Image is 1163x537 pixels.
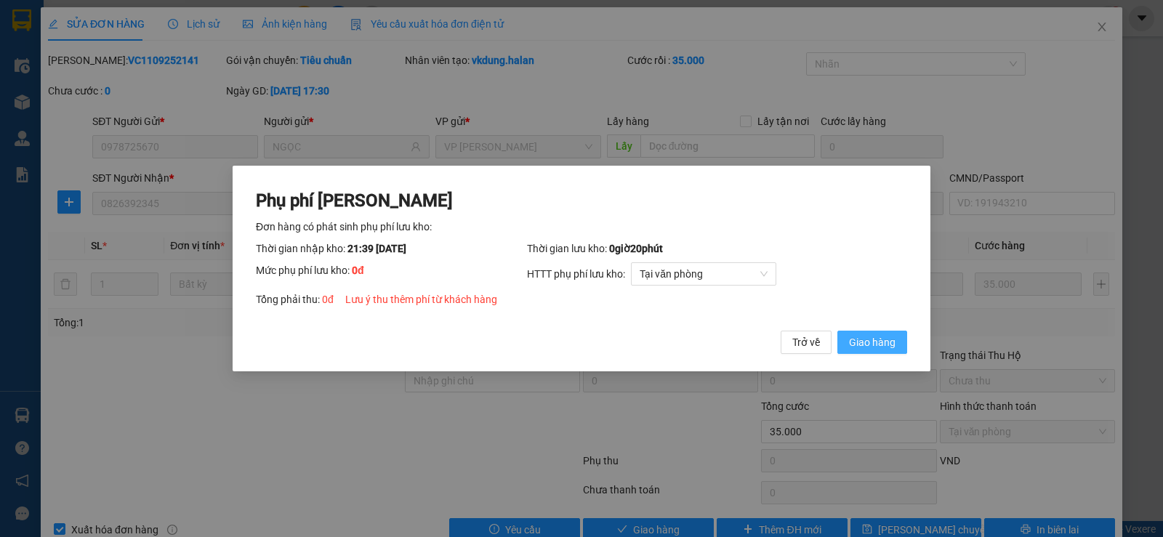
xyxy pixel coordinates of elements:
[256,262,527,286] div: Mức phụ phí lưu kho:
[136,36,608,54] li: 271 - [PERSON_NAME] - [GEOGRAPHIC_DATA] - [GEOGRAPHIC_DATA]
[256,219,907,235] div: Đơn hàng có phát sinh phụ phí lưu kho:
[18,18,127,91] img: logo.jpg
[322,294,334,305] span: 0 đ
[527,262,907,286] div: HTTT phụ phí lưu kho:
[345,294,497,305] span: Lưu ý thu thêm phí từ khách hàng
[256,241,527,257] div: Thời gian nhập kho:
[849,334,896,350] span: Giao hàng
[609,243,663,254] span: 0 giờ 20 phút
[640,263,768,285] span: Tại văn phòng
[18,99,254,123] b: GỬI : VP [PERSON_NAME]
[781,331,832,354] button: Trở về
[527,241,907,257] div: Thời gian lưu kho:
[837,331,907,354] button: Giao hàng
[256,291,907,307] div: Tổng phải thu:
[256,190,453,211] span: Phụ phí [PERSON_NAME]
[347,243,406,254] span: 21:39 [DATE]
[352,265,364,276] span: 0 đ
[792,334,820,350] span: Trở về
